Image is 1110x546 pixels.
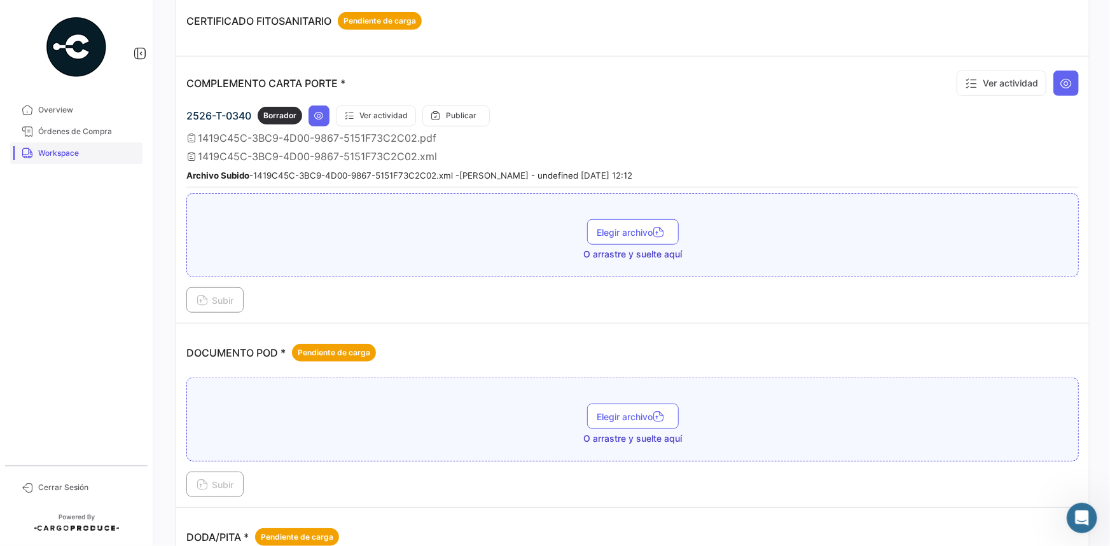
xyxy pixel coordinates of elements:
[186,12,422,30] p: CERTIFICADO FITOSANITARIO
[25,112,229,155] p: ¿Cómo podemos ayudarte?
[336,106,416,126] button: Ver actividad
[50,428,78,437] span: Inicio
[186,472,244,497] button: Subir
[186,287,244,313] button: Subir
[197,295,233,306] span: Subir
[186,109,251,122] span: 2526-T-0340
[10,142,142,164] a: Workspace
[53,214,137,227] div: Cargo Produce Inc.
[38,482,137,493] span: Cerrar Sesión
[173,20,198,46] div: Profile image for Juan
[35,212,50,228] div: R
[583,248,682,261] span: O arrastre y suelte aquí
[24,212,39,228] div: A
[957,71,1046,96] button: Ver actividad
[25,90,229,112] p: [PERSON_NAME] 👋
[587,219,679,245] button: Elegir archivo
[10,121,142,142] a: Órdenes de Compra
[186,77,345,90] p: COMPLEMENTO CARTA PORTE *
[343,15,416,27] span: Pendiente de carga
[13,171,242,238] div: Mensaje recienteJARLas respuestas te llegarán aquí y por correo electrónico: ✉️ [PERSON_NAME][EMA...
[170,428,211,437] span: Mensajes
[186,170,632,181] small: - 1419C45C-3BC9-4D00-9867-5151F73C2C02.xml - [PERSON_NAME] - undefined [DATE] 12:12
[186,528,339,546] p: DODA/PITA *
[13,244,242,279] div: Envíanos un mensaje
[53,201,888,212] span: Las respuestas te llegarán aquí y por correo electrónico: ✉️ [PERSON_NAME][EMAIL_ADDRESS][PERSON_...
[583,432,682,445] span: O arrastre y suelte aquí
[127,397,254,447] button: Mensajes
[25,29,99,39] img: logo
[597,227,669,238] span: Elegir archivo
[186,170,249,181] b: Archivo Subido
[186,344,376,362] p: DOCUMENTO POD *
[38,104,137,116] span: Overview
[219,20,242,43] div: Cerrar
[26,182,228,195] div: Mensaje reciente
[30,202,45,217] div: J
[198,150,437,163] span: 1419C45C-3BC9-4D00-9867-5151F73C2C02.xml
[38,147,137,159] span: Workspace
[149,20,174,46] div: Profile image for Andrielle
[587,404,679,429] button: Elegir archivo
[10,99,142,121] a: Overview
[197,479,233,490] span: Subir
[597,411,669,422] span: Elegir archivo
[13,190,241,237] div: JARLas respuestas te llegarán aquí y por correo electrónico: ✉️ [PERSON_NAME][EMAIL_ADDRESS][PERS...
[298,347,370,358] span: Pendiente de carga
[422,106,490,126] button: Publicar
[263,110,296,121] span: Borrador
[45,15,108,79] img: powered-by.png
[38,126,137,137] span: Órdenes de Compra
[1067,503,1097,533] iframe: Intercom live chat
[198,132,436,144] span: 1419C45C-3BC9-4D00-9867-5151F73C2C02.pdf
[26,255,212,268] div: Envíanos un mensaje
[140,214,188,227] div: • Hace 19h
[125,20,150,46] div: Profile image for Rocio
[261,531,333,543] span: Pendiente de carga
